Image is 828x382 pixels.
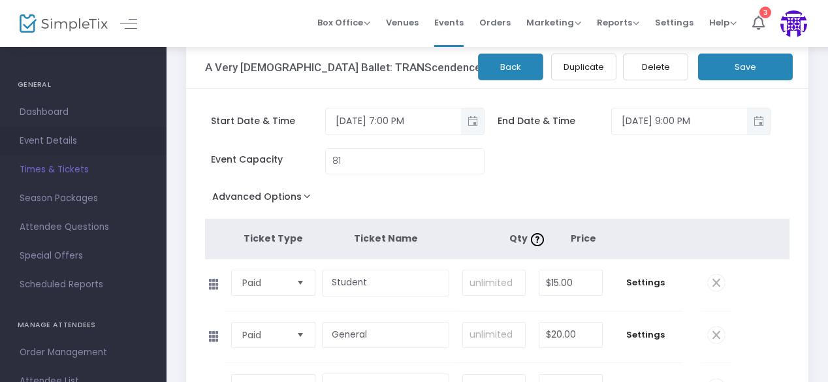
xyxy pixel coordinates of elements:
[759,7,771,18] div: 3
[623,54,688,80] button: Delete
[354,232,418,245] span: Ticket Name
[20,247,147,264] span: Special Offers
[205,61,481,74] h3: A Very [DEMOGRAPHIC_DATA] Ballet: TRANScendence
[616,328,675,342] span: Settings
[244,232,303,245] span: Ticket Type
[463,323,525,347] input: unlimited
[242,276,285,289] span: Paid
[291,270,310,295] button: Select
[616,276,675,289] span: Settings
[709,16,737,29] span: Help
[20,190,147,207] span: Season Packages
[612,110,747,132] input: Select date & time
[20,344,147,361] span: Order Management
[478,54,543,80] button: Back
[317,16,370,29] span: Box Office
[498,114,611,128] span: End Date & Time
[597,16,639,29] span: Reports
[242,328,285,342] span: Paid
[322,322,450,349] input: Enter a ticket type name. e.g. General Admission
[322,270,450,296] input: Enter a ticket type name. e.g. General Admission
[539,270,602,295] input: Price
[20,276,147,293] span: Scheduled Reports
[211,153,325,167] span: Event Capacity
[20,219,147,236] span: Attendee Questions
[747,108,770,135] button: Toggle popup
[326,110,461,132] input: Select date & time
[291,323,310,347] button: Select
[386,6,419,39] span: Venues
[18,312,149,338] h4: MANAGE ATTENDEES
[539,323,602,347] input: Price
[551,54,616,80] button: Duplicate
[531,233,544,246] img: question-mark
[434,6,464,39] span: Events
[211,114,325,128] span: Start Date & Time
[20,161,147,178] span: Times & Tickets
[655,6,693,39] span: Settings
[20,133,147,150] span: Event Details
[526,16,581,29] span: Marketing
[509,232,547,245] span: Qty
[20,104,147,121] span: Dashboard
[18,72,149,98] h4: GENERAL
[479,6,511,39] span: Orders
[698,54,793,80] button: Save
[205,187,323,211] button: Advanced Options
[463,270,525,295] input: unlimited
[461,108,484,135] button: Toggle popup
[571,232,596,245] span: Price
